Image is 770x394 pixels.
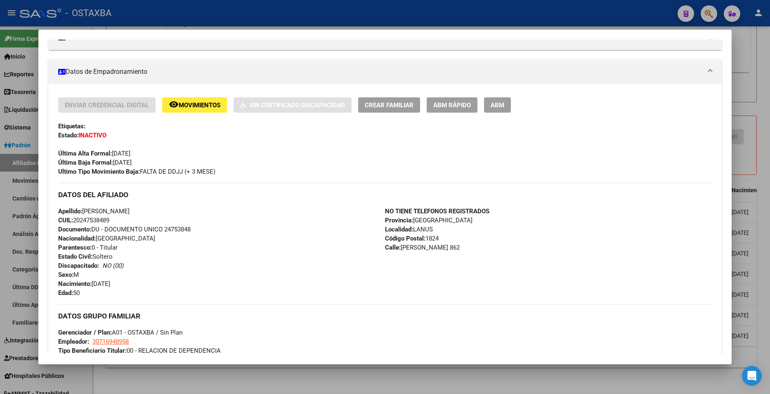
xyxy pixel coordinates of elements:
span: DU - DOCUMENTO UNICO 24753848 [58,226,191,233]
strong: Edad: [58,289,73,297]
span: M [58,271,79,278]
strong: Sexo: [58,271,73,278]
span: Sin Certificado Discapacidad [250,101,345,109]
strong: INACTIVO [78,132,106,139]
strong: Apellido: [58,208,82,215]
strong: NO TIENE TELEFONOS REGISTRADOS [385,208,489,215]
strong: Documento: [58,226,91,233]
mat-panel-title: Datos de Empadronamiento [58,67,702,77]
strong: Provincia: [385,217,413,224]
strong: Localidad: [385,226,413,233]
strong: Tipo Beneficiario Titular: [58,347,127,354]
span: [PERSON_NAME] 862 [385,244,460,251]
span: 0 - Titular [58,244,118,251]
strong: Etiquetas: [58,123,85,130]
button: ABM Rápido [427,97,477,113]
span: 20247538489 [58,217,109,224]
strong: Nacimiento: [58,280,92,288]
button: Movimientos [162,97,227,113]
strong: Discapacitado: [58,262,99,269]
span: [DATE] [58,150,130,157]
span: [DATE] [58,280,110,288]
i: NO (00) [102,262,123,269]
button: ABM [484,97,511,113]
mat-icon: remove_red_eye [169,99,179,109]
div: Open Intercom Messenger [742,366,762,386]
span: Soltero [58,253,113,260]
span: [DATE] [58,159,132,166]
strong: Código Postal: [385,235,425,242]
span: 50 [58,289,80,297]
span: A01 - OSTAXBA / Sin Plan [58,329,182,336]
strong: CUIL: [58,217,73,224]
strong: Nacionalidad: [58,235,96,242]
button: Crear Familiar [358,97,420,113]
span: 1824 [385,235,439,242]
span: 00 - RELACION DE DEPENDENCIA [58,347,221,354]
span: [GEOGRAPHIC_DATA] [385,217,472,224]
h3: DATOS GRUPO FAMILIAR [58,311,711,321]
span: Movimientos [179,101,220,109]
strong: Gerenciador / Plan: [58,329,112,336]
strong: Empleador: [58,338,89,345]
strong: Ultimo Tipo Movimiento Baja: [58,168,140,175]
span: LANUS [385,226,433,233]
strong: Calle: [385,244,401,251]
span: [GEOGRAPHIC_DATA] [58,235,155,242]
span: ABM Rápido [433,101,471,109]
span: Enviar Credencial Digital [65,101,149,109]
strong: Última Alta Formal: [58,150,112,157]
strong: Estado Civil: [58,253,92,260]
strong: Estado: [58,132,78,139]
h3: DATOS DEL AFILIADO [58,190,711,199]
button: Enviar Credencial Digital [58,97,156,113]
span: [PERSON_NAME] [58,208,130,215]
button: Sin Certificado Discapacidad [234,97,352,113]
span: ABM [491,101,504,109]
span: 30716948958 [92,338,129,345]
strong: Parentesco: [58,244,92,251]
span: FALTA DE DDJJ (+ 3 MESE) [58,168,215,175]
mat-expansion-panel-header: Datos de Empadronamiento [48,59,721,84]
span: Crear Familiar [365,101,413,109]
strong: Última Baja Formal: [58,159,113,166]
